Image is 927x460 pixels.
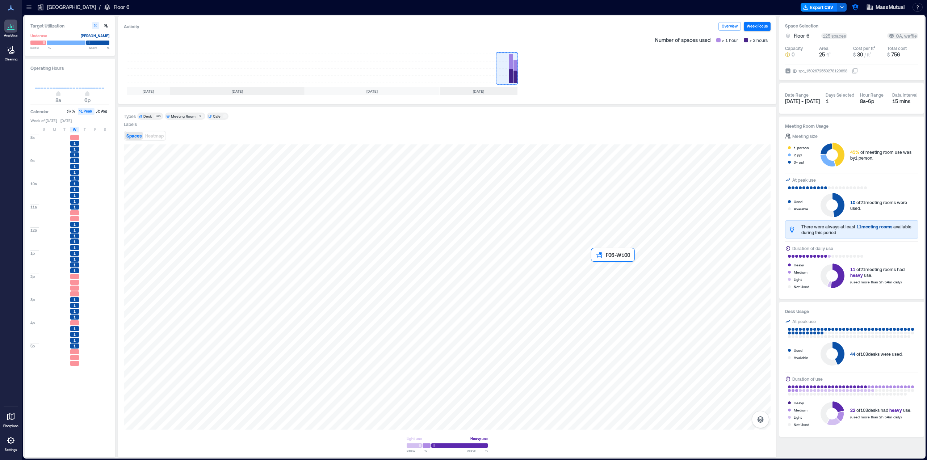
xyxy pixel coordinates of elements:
div: Total cost [887,45,907,51]
span: 1 [74,176,76,181]
p: Settings [5,448,17,452]
div: Cost per ft² [853,45,875,51]
div: spc_1502672559278129698 [798,67,848,75]
div: [PERSON_NAME] [81,32,109,39]
div: At peak use [792,176,816,183]
h3: Calendar [30,108,49,115]
span: 1 [74,141,76,146]
span: 22 [850,408,855,413]
button: % [66,108,77,115]
div: Area [819,45,829,51]
span: 756 [891,51,900,58]
span: 1 [74,297,76,302]
h3: Desk Usage [785,308,918,315]
span: 1 [74,332,76,337]
a: Settings [2,432,20,454]
a: Cleaning [2,41,20,64]
span: 1 [74,233,76,239]
button: Heatmap [144,132,165,140]
button: Week Focus [744,22,771,31]
h3: Space Selection [785,22,918,29]
div: 1 [826,98,854,105]
div: Used [794,198,802,205]
div: 21 [198,114,204,118]
div: of 103 desks had use. [850,407,911,413]
span: 1 [74,343,76,349]
p: Analytics [4,33,18,38]
span: 1 [74,251,76,256]
span: 30 [857,51,863,58]
span: 1 [74,268,76,273]
span: (used more than 2h 54m daily) [850,280,902,284]
div: 1 [223,114,227,118]
h3: Target Utilization [30,22,109,29]
span: 3p [30,297,35,302]
button: 0 [785,51,816,58]
div: OA, waffle [889,33,917,39]
span: (used more than 2h 54m daily) [850,415,902,419]
div: Medium [794,406,808,414]
span: 1 [74,181,76,186]
div: of 21 meeting rooms were used. [850,199,918,211]
div: Cafe [213,114,221,119]
span: T [63,127,66,132]
div: Data Interval [892,92,918,98]
span: > 1 hour [722,37,738,44]
span: 9a [30,158,35,163]
span: 25 [819,51,825,58]
a: Floorplans [1,408,21,430]
span: / ft² [864,52,871,57]
p: Cleaning [5,57,17,62]
span: 1 [74,199,76,204]
span: 1 [74,303,76,308]
span: S [104,127,106,132]
span: 1 [74,262,76,267]
div: Duration of daily use [792,245,833,252]
span: Floor 6 [794,32,810,39]
span: Below % [407,448,427,453]
div: [DATE] [440,87,517,95]
span: 8a [30,135,35,140]
button: Peak [78,108,95,115]
button: Overview [718,22,741,31]
span: 1 [74,315,76,320]
span: 8a [55,97,61,103]
span: 10a [30,181,37,186]
span: $ [853,52,856,57]
span: 1p [30,251,35,256]
span: Week of [DATE] - [DATE] [30,118,109,123]
span: 44 [850,351,855,356]
div: Not Used [794,283,809,290]
a: Analytics [2,17,20,40]
span: 0 [792,51,794,58]
span: F [94,127,96,132]
div: Meeting size [792,132,818,140]
div: Labels [124,121,137,127]
span: 1 [74,239,76,244]
div: of 21 meeting rooms had use. [850,266,905,278]
span: 1 [74,338,76,343]
span: 10 [850,200,855,205]
button: Avg [95,108,109,115]
div: Heavy [794,399,804,406]
span: M [53,127,56,132]
span: 11a [30,204,37,210]
span: 1 [74,245,76,250]
div: Days Selected [826,92,854,98]
span: 1 [74,152,76,157]
div: 3+ ppl [794,159,804,166]
div: At peak use [792,318,816,325]
span: 11 meeting rooms [856,224,892,229]
div: Available [794,354,808,361]
span: [DATE] - [DATE] [785,98,820,104]
p: Floor 6 [114,4,130,11]
div: Heavy [794,261,804,269]
span: heavy [889,408,902,413]
span: 1 [74,193,76,198]
div: Date Range [785,92,809,98]
div: Light use [407,435,422,442]
button: $ 30 / ft² [853,51,884,58]
span: 2p [30,274,35,279]
div: Heavy use [470,435,488,442]
span: 1 [74,187,76,192]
